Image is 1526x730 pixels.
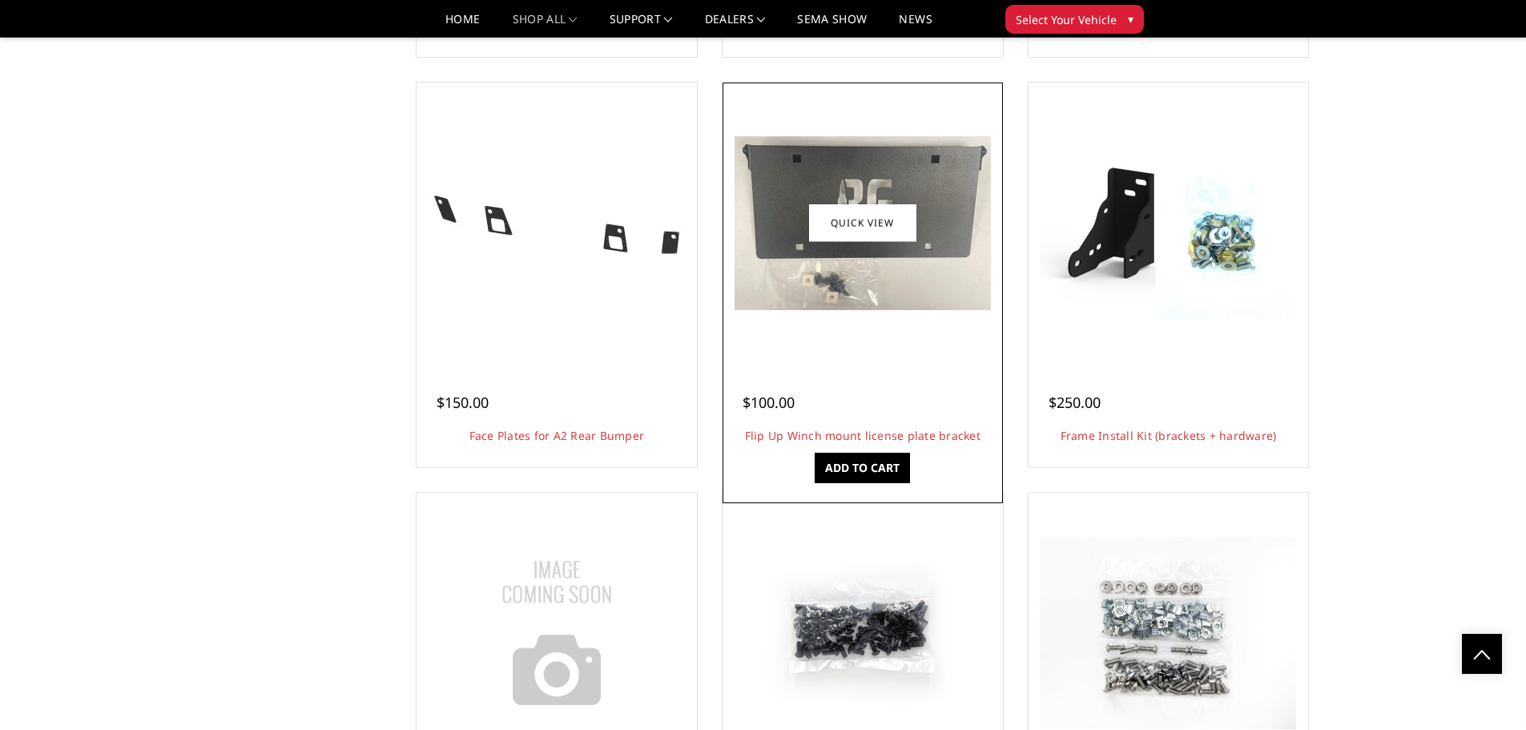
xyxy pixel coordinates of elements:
a: Frame Install Kit (brackets + hardware) [1061,428,1277,443]
img: Frame Install Kit (brackets + hardware) [1040,127,1296,319]
a: With light holes - with sensor holes With light holes - no sensor holes [421,87,693,359]
span: $100.00 [743,393,795,412]
iframe: Chat Widget [1446,653,1526,730]
span: ▾ [1128,10,1133,27]
img: Flip Up Winch mount license plate bracket [735,136,991,310]
a: Flip Up Winch mount license plate bracket [745,428,980,443]
a: Frame Install Kit (brackets + hardware) [1033,87,1305,359]
span: $250.00 [1049,393,1101,412]
a: Home [445,14,480,37]
a: Support [610,14,673,37]
span: $150.00 [437,393,489,412]
a: shop all [513,14,578,37]
span: Select Your Vehicle [1016,11,1117,28]
a: SEMA Show [797,14,867,37]
a: Face Plates for A2 Rear Bumper [469,428,645,443]
a: Quick view [809,204,916,242]
a: Flip Up Winch mount license plate bracket [727,87,999,359]
button: Select Your Vehicle [1005,5,1144,34]
img: Hardware Kit: Black Oxide Stainless Button-Head Bolts [735,537,991,729]
a: Dealers [705,14,766,37]
a: Click to Top [1462,634,1502,674]
a: Add to Cart [815,453,910,483]
a: News [899,14,932,37]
